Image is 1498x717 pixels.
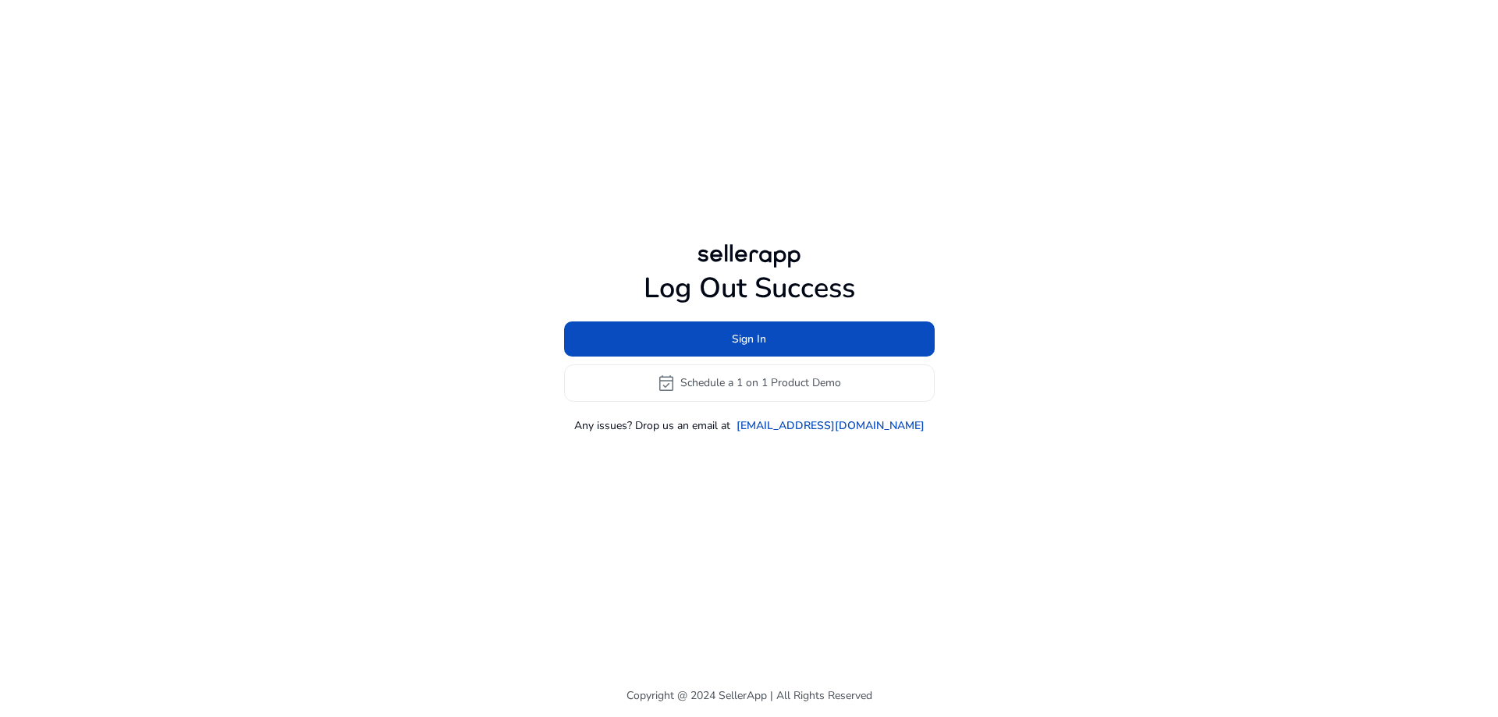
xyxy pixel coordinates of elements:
button: Sign In [564,321,935,357]
h1: Log Out Success [564,272,935,305]
span: event_available [657,374,676,392]
a: [EMAIL_ADDRESS][DOMAIN_NAME] [737,417,925,434]
button: event_availableSchedule a 1 on 1 Product Demo [564,364,935,402]
p: Any issues? Drop us an email at [574,417,730,434]
span: Sign In [732,331,766,347]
